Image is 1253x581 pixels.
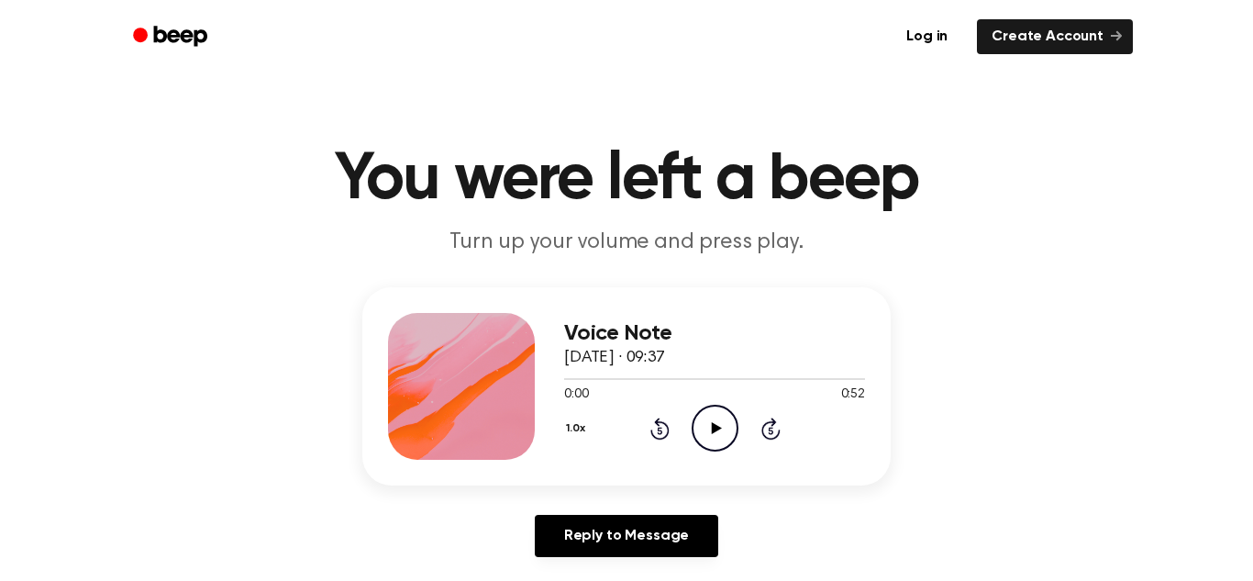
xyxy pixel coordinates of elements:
[564,385,588,405] span: 0:00
[564,321,865,346] h3: Voice Note
[157,147,1096,213] h1: You were left a beep
[841,385,865,405] span: 0:52
[977,19,1133,54] a: Create Account
[564,413,592,444] button: 1.0x
[888,16,966,58] a: Log in
[564,350,665,366] span: [DATE] · 09:37
[120,19,224,55] a: Beep
[535,515,718,557] a: Reply to Message
[274,228,979,258] p: Turn up your volume and press play.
